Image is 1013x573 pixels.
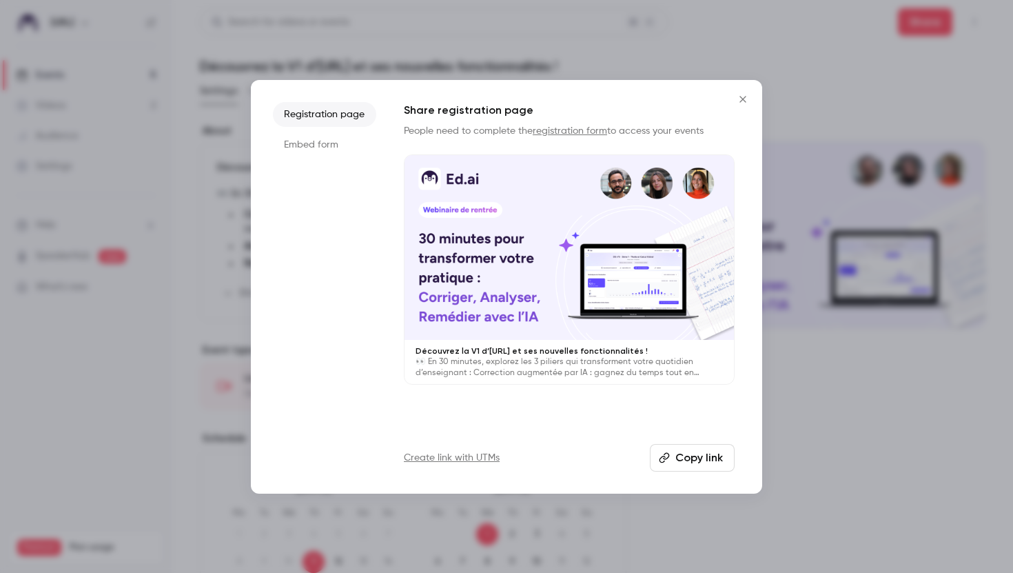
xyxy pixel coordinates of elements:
[404,451,500,465] a: Create link with UTMs
[729,86,757,113] button: Close
[273,132,376,157] li: Embed form
[650,444,735,472] button: Copy link
[533,126,607,136] a: registration form
[416,345,723,356] p: Découvrez la V1 d’[URL] et ses nouvelles fonctionnalités !
[416,356,723,379] p: 👀 En 30 minutes, explorez les 3 piliers qui transforment votre quotidien d’enseignant : Correctio...
[273,102,376,127] li: Registration page
[404,102,735,119] h1: Share registration page
[404,154,735,385] a: Découvrez la V1 d’[URL] et ses nouvelles fonctionnalités !👀 En 30 minutes, explorez les 3 piliers...
[404,124,735,138] p: People need to complete the to access your events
